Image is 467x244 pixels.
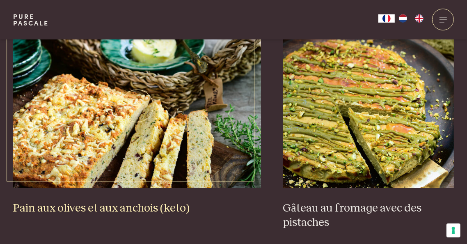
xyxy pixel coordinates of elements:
a: Gâteau au fromage avec des pistaches Gâteau au fromage avec des pistaches [283,24,454,230]
h3: Gâteau au fromage avec des pistaches [283,201,454,230]
h3: Pain aux olives et aux anchois (keto) [13,201,261,216]
img: Pain aux olives et aux anchois (keto) [13,24,261,188]
div: Language [378,14,395,23]
a: Pain aux olives et aux anchois (keto) Pain aux olives et aux anchois (keto) [13,24,261,215]
a: NL [395,14,411,23]
a: EN [411,14,428,23]
aside: Language selected: Français [378,14,428,23]
a: FR [378,14,395,23]
button: Vos préférences en matière de consentement pour les technologies de suivi [446,223,460,237]
img: Gâteau au fromage avec des pistaches [283,24,454,188]
ul: Language list [395,14,428,23]
a: PurePascale [13,13,49,26]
